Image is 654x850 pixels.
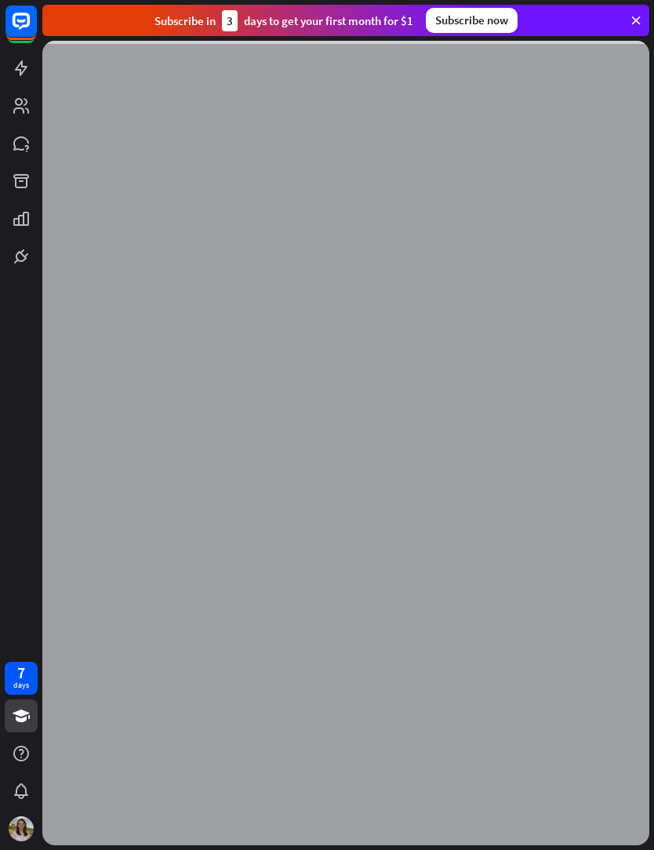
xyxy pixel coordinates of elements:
[426,8,518,33] div: Subscribe now
[154,10,413,31] div: Subscribe in days to get your first month for $1
[17,666,25,680] div: 7
[5,662,38,695] a: 7 days
[13,680,29,691] div: days
[222,10,238,31] div: 3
